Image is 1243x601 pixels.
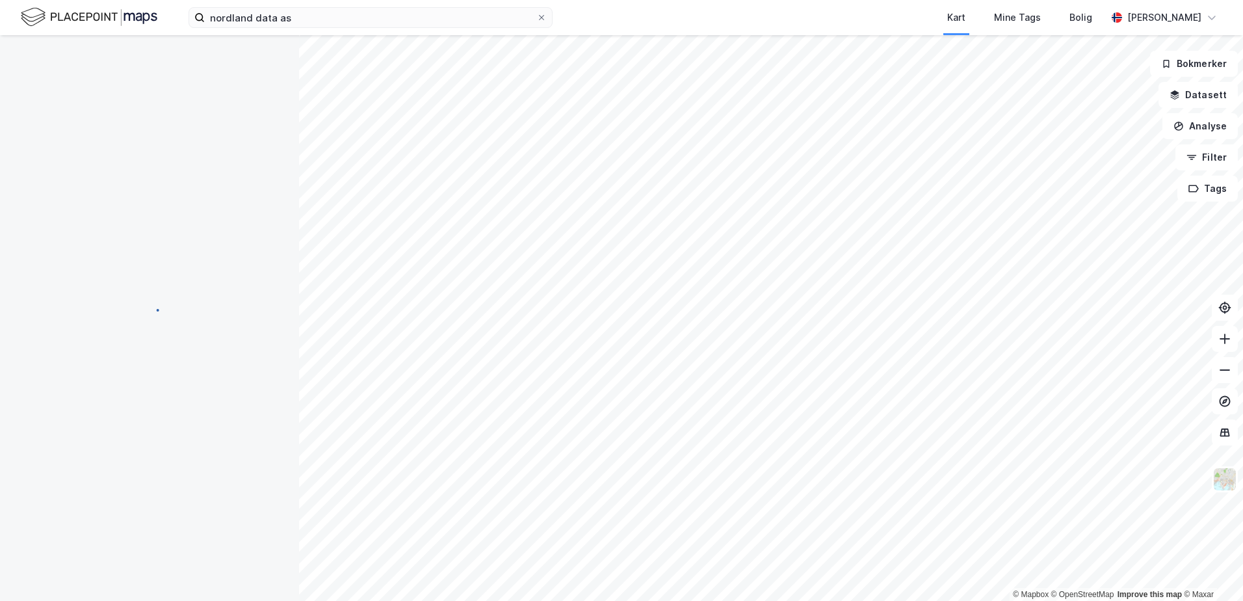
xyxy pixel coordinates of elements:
[1175,144,1238,170] button: Filter
[205,8,536,27] input: Søk på adresse, matrikkel, gårdeiere, leietakere eller personer
[994,10,1041,25] div: Mine Tags
[1013,590,1049,599] a: Mapbox
[1178,539,1243,601] iframe: Chat Widget
[139,300,160,321] img: spinner.a6d8c91a73a9ac5275cf975e30b51cfb.svg
[1162,113,1238,139] button: Analyse
[1127,10,1201,25] div: [PERSON_NAME]
[1212,467,1237,492] img: Z
[1177,176,1238,202] button: Tags
[21,6,157,29] img: logo.f888ab2527a4732fd821a326f86c7f29.svg
[947,10,965,25] div: Kart
[1051,590,1114,599] a: OpenStreetMap
[1069,10,1092,25] div: Bolig
[1158,82,1238,108] button: Datasett
[1118,590,1182,599] a: Improve this map
[1150,51,1238,77] button: Bokmerker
